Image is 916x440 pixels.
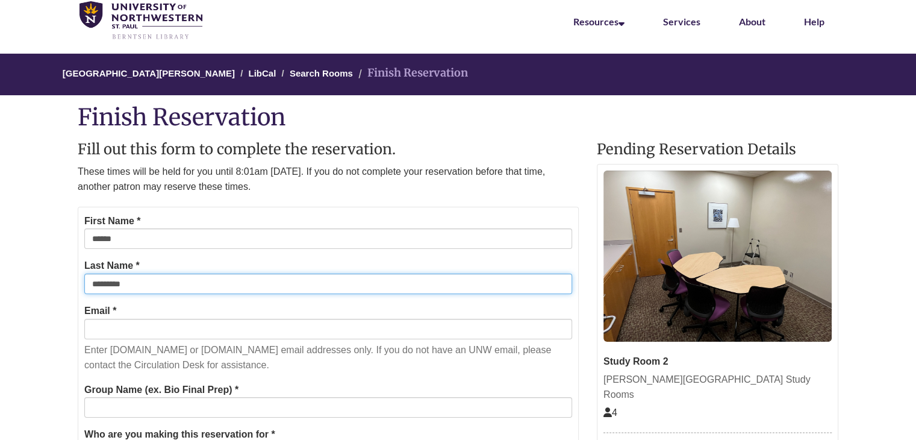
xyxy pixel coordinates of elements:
a: Search Rooms [290,68,353,78]
a: Resources [573,16,625,27]
li: Finish Reservation [355,64,468,82]
label: First Name * [84,213,140,229]
h1: Finish Reservation [78,104,838,130]
a: LibCal [248,68,276,78]
img: Study Room 2 [603,171,832,342]
a: About [739,16,765,27]
label: Group Name (ex. Bio Final Prep) * [84,382,238,398]
nav: Breadcrumb [78,54,838,95]
label: Last Name * [84,258,140,274]
div: Study Room 2 [603,354,832,369]
a: Help [804,16,824,27]
p: These times will be held for you until 8:01am [DATE]. If you do not complete your reservation bef... [78,164,579,195]
span: The capacity of this space [603,407,617,418]
a: Services [663,16,700,27]
a: [GEOGRAPHIC_DATA][PERSON_NAME] [63,68,235,78]
label: Email * [84,303,116,319]
div: [PERSON_NAME][GEOGRAPHIC_DATA] Study Rooms [603,372,832,403]
h2: Fill out this form to complete the reservation. [78,142,579,157]
p: Enter [DOMAIN_NAME] or [DOMAIN_NAME] email addresses only. If you do not have an UNW email, pleas... [84,342,572,373]
h2: Pending Reservation Details [597,142,838,157]
img: UNWSP Library Logo [79,1,202,40]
